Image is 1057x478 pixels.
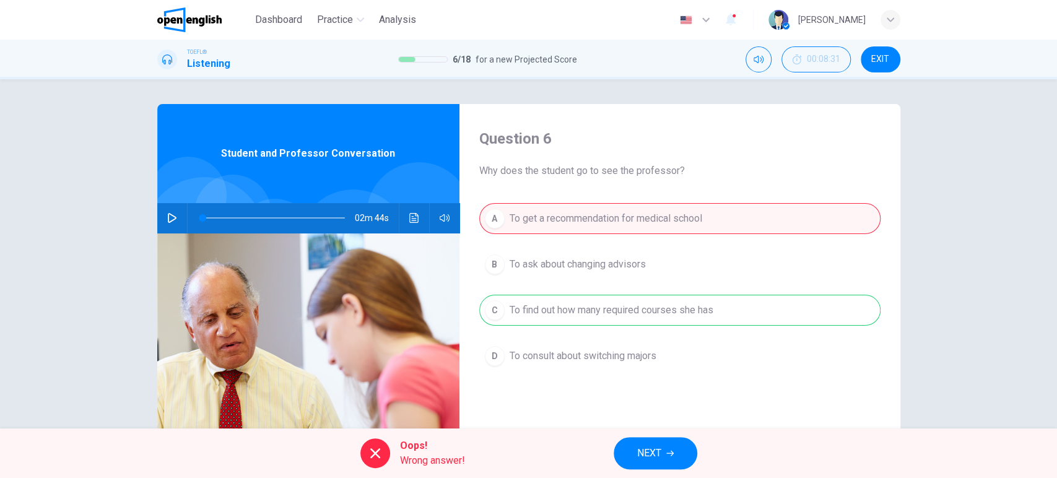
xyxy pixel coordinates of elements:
button: Click to see the audio transcription [404,203,424,233]
span: Wrong answer! [400,453,465,468]
button: EXIT [861,46,900,72]
span: for a new Projected Score [476,52,577,67]
span: TOEFL® [187,48,207,56]
span: Why does the student go to see the professor? [479,163,881,178]
button: NEXT [614,437,697,469]
span: Dashboard [255,12,302,27]
span: 6 / 18 [453,52,471,67]
h1: Listening [187,56,230,71]
span: NEXT [637,445,661,462]
h4: Question 6 [479,129,881,149]
img: en [678,15,694,25]
span: Student and Professor Conversation [221,146,395,161]
div: [PERSON_NAME] [798,12,866,27]
span: 02m 44s [355,203,399,233]
button: 00:08:31 [781,46,851,72]
span: Practice [317,12,353,27]
div: Mute [746,46,772,72]
button: Practice [312,9,369,31]
button: Dashboard [250,9,307,31]
span: Analysis [379,12,416,27]
span: 00:08:31 [807,54,840,64]
span: Oops! [400,438,465,453]
img: Profile picture [768,10,788,30]
span: EXIT [871,54,889,64]
div: Hide [781,46,851,72]
img: OpenEnglish logo [157,7,222,32]
button: Analysis [374,9,421,31]
a: OpenEnglish logo [157,7,251,32]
